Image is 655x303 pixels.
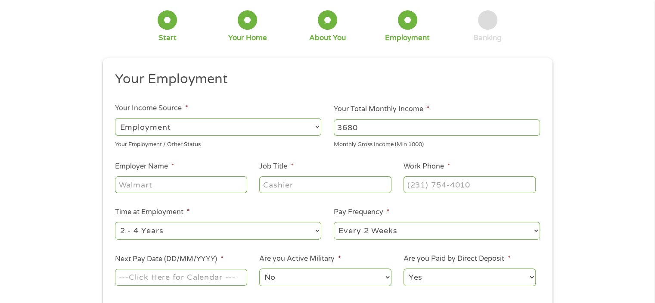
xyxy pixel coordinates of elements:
label: Your Income Source [115,104,188,113]
label: Time at Employment [115,208,189,217]
h2: Your Employment [115,71,534,88]
label: Job Title [259,162,293,171]
div: Banking [473,33,502,43]
div: Your Home [228,33,267,43]
div: Employment [385,33,430,43]
label: Your Total Monthly Income [334,105,429,114]
label: Next Pay Date (DD/MM/YYYY) [115,255,223,264]
label: Work Phone [404,162,450,171]
div: Your Employment / Other Status [115,137,321,149]
input: (231) 754-4010 [404,176,535,193]
label: Are you Paid by Direct Deposit [404,254,510,263]
input: Cashier [259,176,391,193]
label: Are you Active Military [259,254,341,263]
div: About You [309,33,346,43]
div: Monthly Gross Income (Min 1000) [334,137,540,149]
label: Employer Name [115,162,174,171]
input: ---Click Here for Calendar --- [115,269,247,285]
div: Start [158,33,177,43]
label: Pay Frequency [334,208,389,217]
input: 1800 [334,119,540,136]
input: Walmart [115,176,247,193]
